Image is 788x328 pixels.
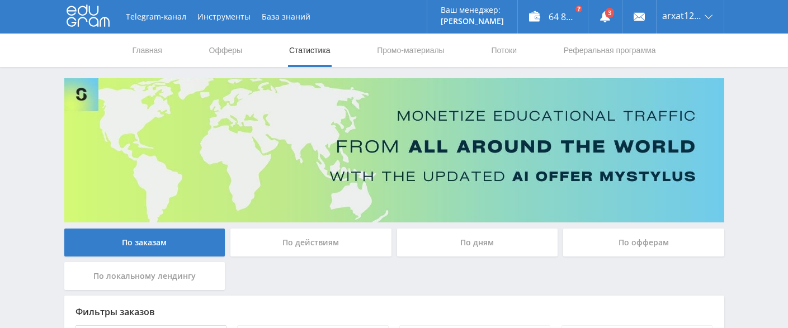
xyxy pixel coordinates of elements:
[64,229,225,256] div: По заказам
[64,262,225,290] div: По локальному лендингу
[563,34,657,67] a: Реферальная программа
[563,229,724,256] div: По офферам
[376,34,445,67] a: Промо-материалы
[288,34,332,67] a: Статистика
[76,307,713,317] div: Фильтры заказов
[490,34,518,67] a: Потоки
[662,11,701,20] span: arxat1268
[397,229,558,256] div: По дням
[441,6,504,15] p: Ваш менеджер:
[131,34,163,67] a: Главная
[230,229,391,256] div: По действиям
[208,34,244,67] a: Офферы
[441,17,504,26] p: [PERSON_NAME]
[64,78,724,222] img: Banner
